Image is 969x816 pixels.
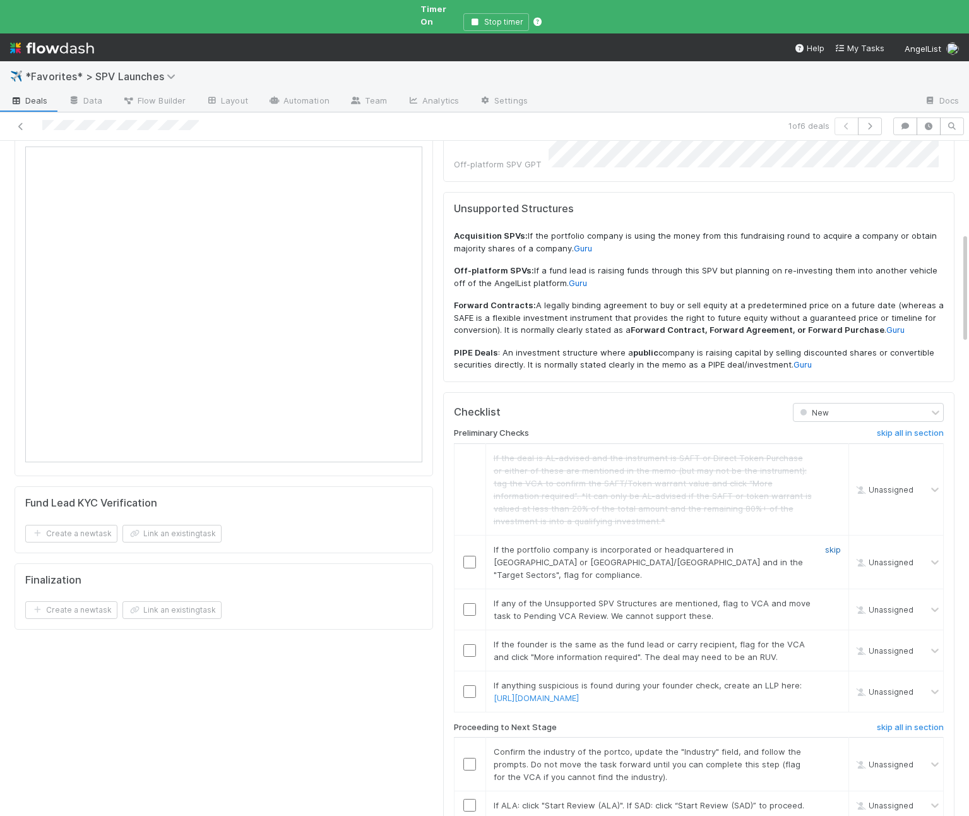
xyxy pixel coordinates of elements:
a: Analytics [397,92,469,112]
a: [URL][DOMAIN_NAME] [494,693,579,703]
span: Unassigned [853,484,913,494]
h5: Finalization [25,574,81,587]
p: If a fund lead is raising funds through this SPV but planning on re-investing them into another v... [454,265,944,289]
button: Stop timer [463,13,529,31]
strong: Forward Contracts: [454,300,536,310]
a: skip [825,544,841,555]
span: Deals [10,94,48,107]
span: If the deal is AL-advised and the instrument is SAFT or Direct Token Purchase or either of these ... [494,453,812,526]
a: Data [58,92,112,112]
div: Off-platform SPV GPT Flag [454,158,549,183]
h5: Checklist [454,406,501,419]
span: Timer On [420,3,458,28]
button: Create a newtask [25,525,117,543]
a: Guru [794,359,812,369]
span: Unassigned [853,557,913,567]
p: : An investment structure where a company is raising capital by selling discounted shares or conv... [454,347,944,371]
a: Guru [569,278,587,288]
p: If the portfolio company is using the money from this fundraising round to acquire a company or o... [454,230,944,255]
span: Unassigned [853,687,913,696]
a: Guru [886,325,905,335]
a: skip all in section [877,428,944,443]
span: If any of the Unsupported SPV Structures are mentioned, flag to VCA and move task to Pending VCA ... [494,598,811,621]
a: My Tasks [835,42,884,54]
span: Timer On [420,4,446,27]
button: Link an existingtask [122,525,222,543]
h6: skip all in section [877,428,944,438]
p: A legally binding agreement to buy or sell equity at a predetermined price on a future date (wher... [454,299,944,337]
button: Link an existingtask [122,601,222,619]
img: logo-inverted-e16ddd16eac7371096b0.svg [10,37,94,59]
span: New [797,408,829,417]
strong: Forward Contract, Forward Agreement, or Forward Purchase [631,325,884,335]
span: Flow Builder [122,94,186,107]
span: ✈️ [10,71,23,81]
span: Unassigned [853,604,913,614]
strong: PIPE Deals [454,347,498,357]
a: Settings [469,92,538,112]
h6: Preliminary Checks [454,428,529,438]
strong: Off-platform SPVs: [454,265,534,275]
h6: Proceeding to Next Stage [454,723,557,733]
span: If anything suspicious is found during your founder check, create an LLP here: [494,680,802,703]
a: Docs [914,92,969,112]
span: If the portfolio company is incorporated or headquartered in [GEOGRAPHIC_DATA] or [GEOGRAPHIC_DAT... [494,544,803,580]
strong: Acquisition SPVs: [454,231,528,241]
span: Unassigned [853,760,913,769]
a: Layout [196,92,258,112]
a: Automation [258,92,340,112]
a: Team [340,92,397,112]
h5: Unsupported Structures [454,203,944,215]
span: Confirm the industry of the portco, update the "Industry" field, and follow the prompts. Do not m... [494,747,801,782]
strong: public [633,347,658,357]
h5: Fund Lead KYC Verification [25,497,157,510]
span: Unassigned [853,801,913,810]
a: Flow Builder [112,92,196,112]
span: AngelList [905,44,941,54]
button: Create a newtask [25,601,117,619]
img: avatar_b18de8e2-1483-4e81-aa60-0a3d21592880.png [946,42,959,55]
span: If the founder is the same as the fund lead or carry recipient, flag for the VCA and click "More ... [494,639,805,662]
div: Help [794,42,824,54]
span: My Tasks [835,43,884,53]
span: 1 of 6 deals [788,119,829,132]
h6: skip all in section [877,723,944,733]
span: Unassigned [853,645,913,655]
span: If ALA: click "Start Review (ALA)". If SAD: click “Start Review (SAD)” to proceed. [494,800,804,810]
a: Guru [574,243,592,253]
span: *Favorites* > SPV Launches [25,70,182,83]
a: skip all in section [877,723,944,738]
